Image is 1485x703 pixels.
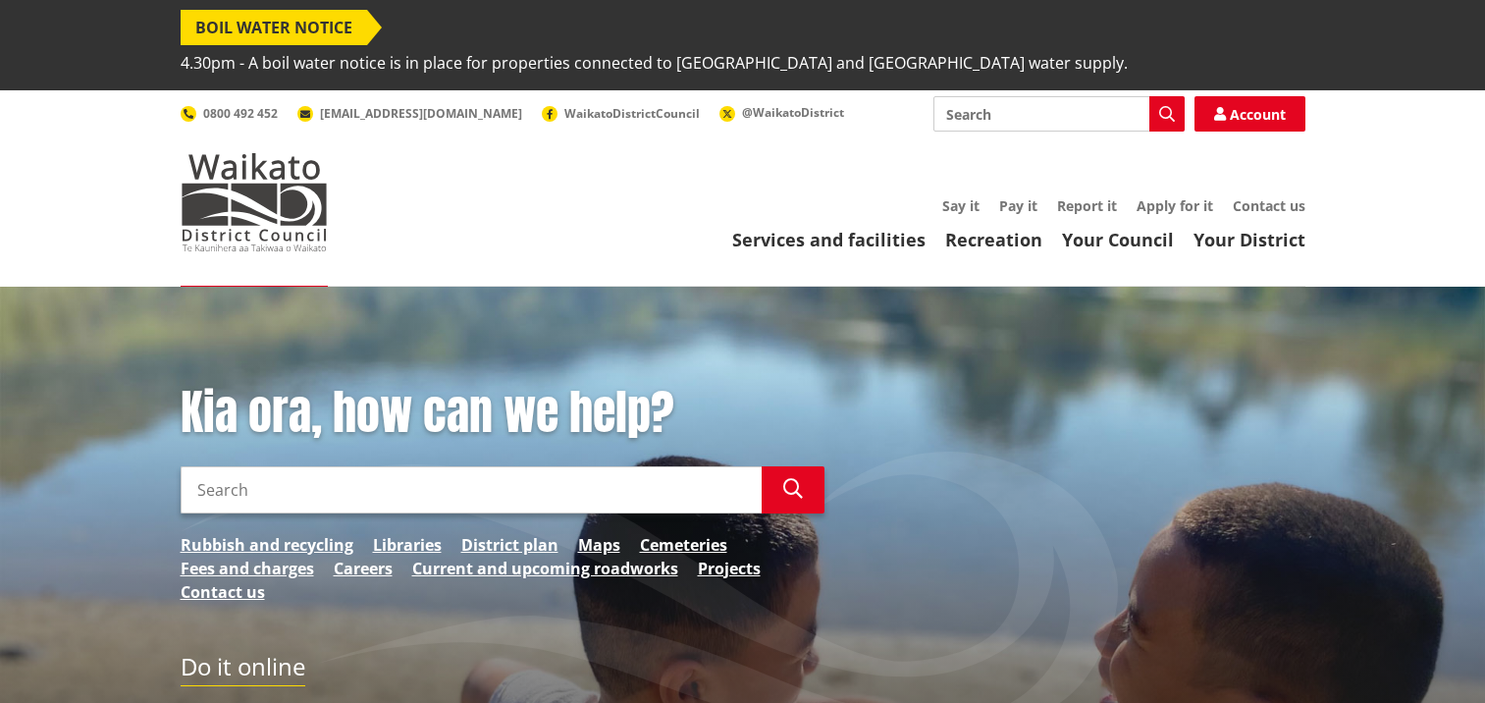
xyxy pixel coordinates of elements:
a: Your District [1193,228,1305,251]
a: Recreation [945,228,1042,251]
a: Pay it [999,196,1037,215]
h1: Kia ora, how can we help? [181,385,824,442]
input: Search input [933,96,1185,132]
a: Current and upcoming roadworks [412,557,678,580]
a: Contact us [181,580,265,604]
a: District plan [461,533,558,557]
a: Report it [1057,196,1117,215]
a: Careers [334,557,393,580]
a: Libraries [373,533,442,557]
a: Projects [698,557,761,580]
a: 0800 492 452 [181,105,278,122]
span: 0800 492 452 [203,105,278,122]
a: Apply for it [1137,196,1213,215]
a: Services and facilities [732,228,926,251]
a: Account [1194,96,1305,132]
a: WaikatoDistrictCouncil [542,105,700,122]
img: Waikato District Council - Te Kaunihera aa Takiwaa o Waikato [181,153,328,251]
input: Search input [181,466,762,514]
a: [EMAIL_ADDRESS][DOMAIN_NAME] [297,105,522,122]
a: Say it [942,196,980,215]
h2: Do it online [181,653,305,687]
a: Rubbish and recycling [181,533,353,557]
a: Your Council [1062,228,1174,251]
span: BOIL WATER NOTICE [181,10,367,45]
a: Maps [578,533,620,557]
a: @WaikatoDistrict [719,104,844,121]
a: Fees and charges [181,557,314,580]
a: Contact us [1233,196,1305,215]
a: Cemeteries [640,533,727,557]
span: [EMAIL_ADDRESS][DOMAIN_NAME] [320,105,522,122]
span: @WaikatoDistrict [742,104,844,121]
span: 4.30pm - A boil water notice is in place for properties connected to [GEOGRAPHIC_DATA] and [GEOGR... [181,45,1128,81]
span: WaikatoDistrictCouncil [564,105,700,122]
